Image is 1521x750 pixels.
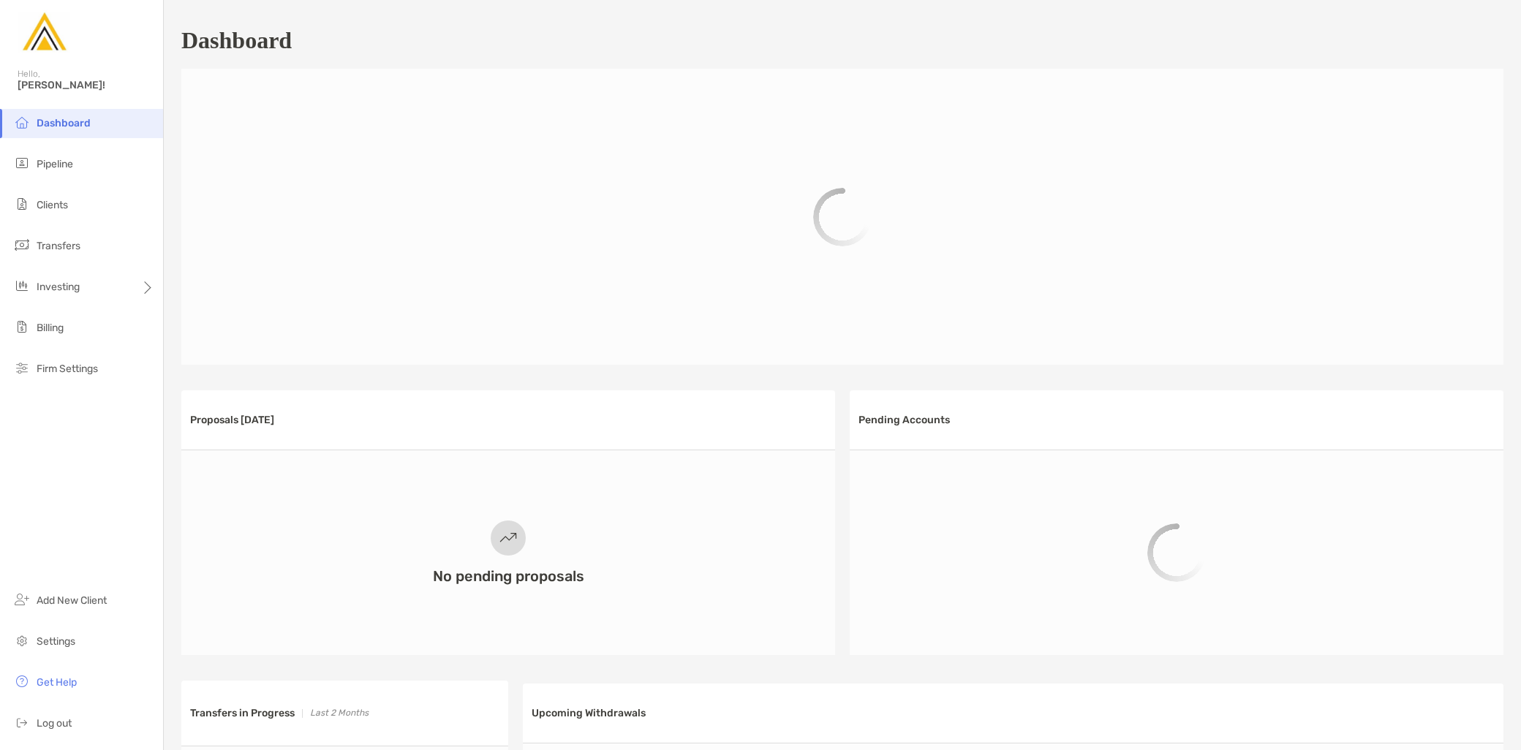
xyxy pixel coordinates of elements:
span: Dashboard [37,117,91,129]
img: add_new_client icon [13,591,31,608]
span: [PERSON_NAME]! [18,79,154,91]
h3: No pending proposals [433,567,584,585]
h3: Proposals [DATE] [190,414,274,426]
img: billing icon [13,318,31,336]
span: Log out [37,717,72,730]
span: Clients [37,199,68,211]
span: Billing [37,322,64,334]
span: Transfers [37,240,80,252]
span: Add New Client [37,594,107,607]
img: dashboard icon [13,113,31,131]
img: pipeline icon [13,154,31,172]
span: Firm Settings [37,363,98,375]
img: investing icon [13,277,31,295]
span: Investing [37,281,80,293]
img: Zoe Logo [18,6,70,58]
h1: Dashboard [181,27,292,54]
img: settings icon [13,632,31,649]
img: transfers icon [13,236,31,254]
h3: Pending Accounts [858,414,950,426]
span: Pipeline [37,158,73,170]
img: get-help icon [13,673,31,690]
img: logout icon [13,713,31,731]
img: clients icon [13,195,31,213]
span: Get Help [37,676,77,689]
span: Settings [37,635,75,648]
img: firm-settings icon [13,359,31,376]
h3: Transfers in Progress [190,707,295,719]
p: Last 2 Months [310,704,369,722]
h3: Upcoming Withdrawals [532,707,646,719]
